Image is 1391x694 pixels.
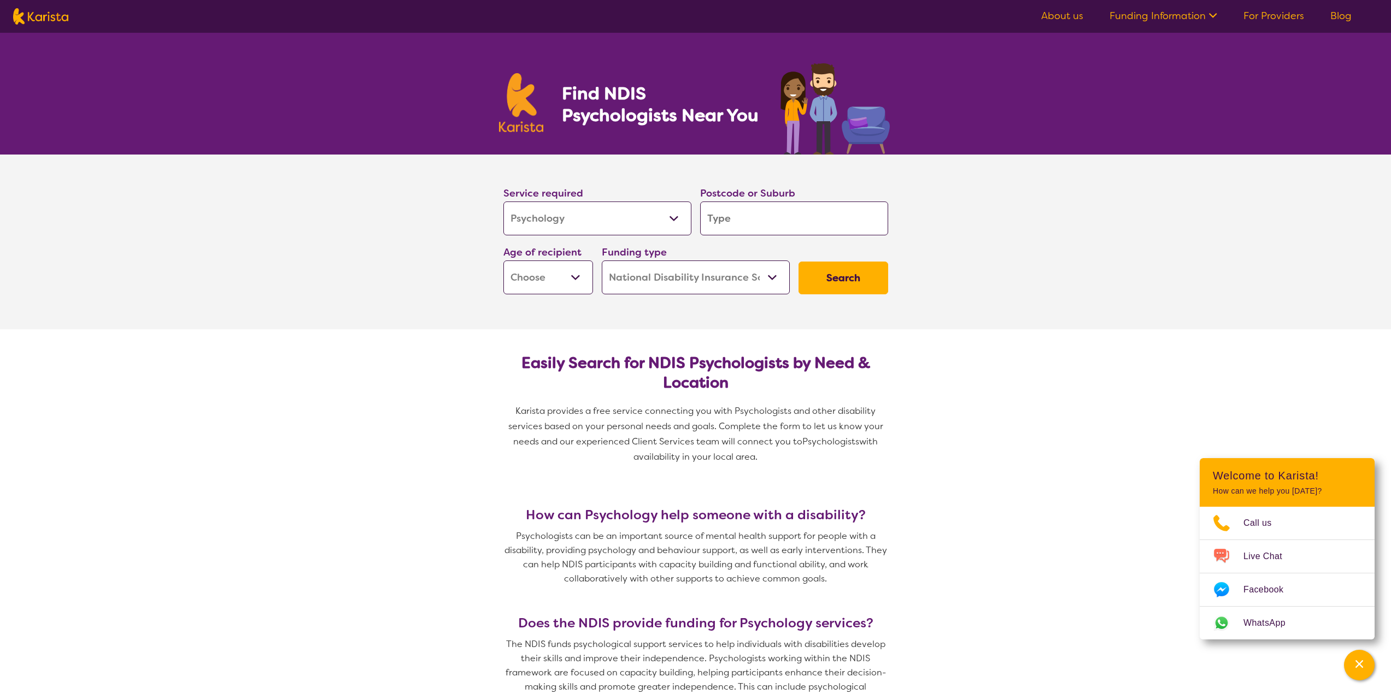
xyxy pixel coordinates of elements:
label: Service required [503,187,583,200]
span: WhatsApp [1243,615,1299,631]
span: Call us [1243,515,1285,531]
p: Psychologists can be an important source of mental health support for people with a disability, p... [499,529,893,586]
a: About us [1041,9,1083,22]
ul: Choose channel [1200,507,1375,639]
a: Funding Information [1110,9,1217,22]
img: psychology [777,59,893,155]
label: Age of recipient [503,246,582,259]
h2: Welcome to Karista! [1213,469,1361,482]
label: Postcode or Suburb [700,187,795,200]
a: Blog [1330,9,1352,22]
span: Facebook [1243,582,1296,598]
p: How can we help you [DATE]? [1213,487,1361,496]
span: Karista provides a free service connecting you with Psychologists and other disability services b... [508,405,885,447]
a: Web link opens in a new tab. [1200,607,1375,639]
h3: Does the NDIS provide funding for Psychology services? [499,615,893,631]
span: Live Chat [1243,548,1295,565]
button: Search [799,262,888,294]
span: Psychologists [802,436,859,447]
div: Channel Menu [1200,458,1375,639]
img: Karista logo [499,73,544,132]
h3: How can Psychology help someone with a disability? [499,507,893,523]
button: Channel Menu [1344,650,1375,680]
img: Karista logo [13,8,68,25]
a: For Providers [1243,9,1304,22]
input: Type [700,201,888,235]
h2: Easily Search for NDIS Psychologists by Need & Location [512,353,879,393]
label: Funding type [602,246,667,259]
h1: Find NDIS Psychologists Near You [562,82,764,126]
